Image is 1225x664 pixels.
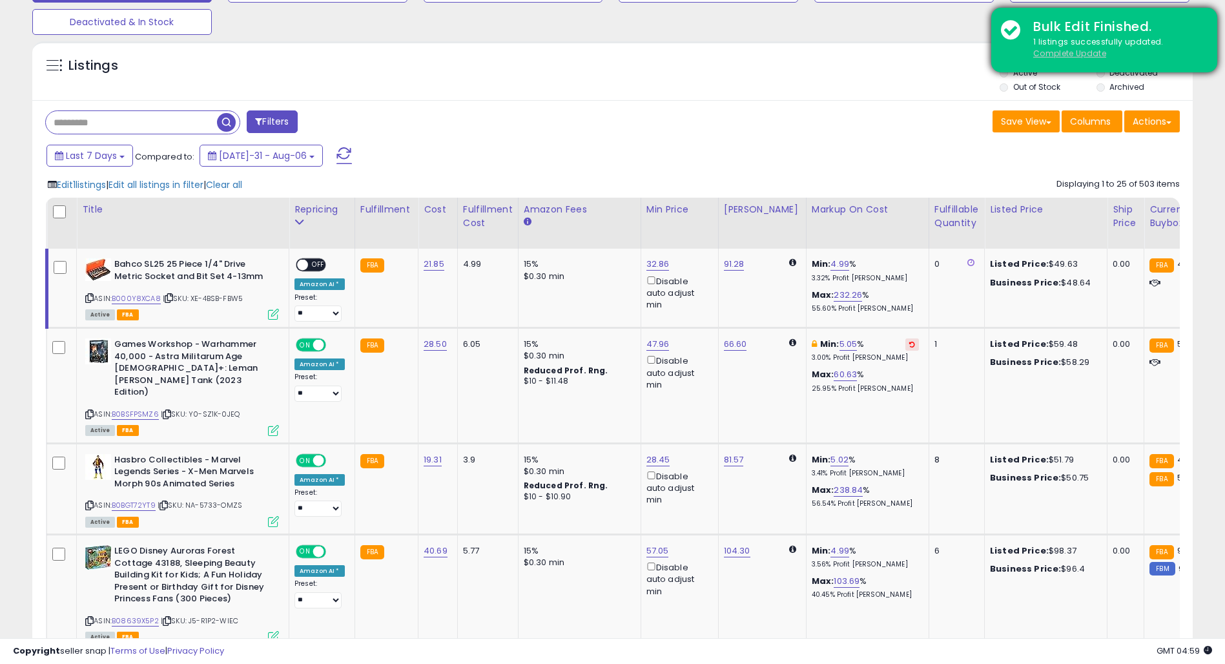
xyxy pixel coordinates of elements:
[110,645,165,657] a: Terms of Use
[812,258,919,282] div: %
[294,278,345,290] div: Amazon AI *
[1149,258,1173,273] small: FBA
[463,454,508,466] div: 3.9
[812,453,831,466] b: Min:
[1177,545,1200,557] span: 98.37
[646,203,713,216] div: Min Price
[117,425,139,436] span: FBA
[834,484,863,497] a: 238.84
[294,373,345,402] div: Preset:
[463,545,508,557] div: 5.77
[524,466,631,477] div: $0.30 min
[524,258,631,270] div: 15%
[68,57,118,75] h5: Listings
[812,499,919,508] p: 56.54% Profit [PERSON_NAME]
[646,274,708,311] div: Disable auto adjust min
[1149,562,1175,576] small: FBM
[167,645,224,657] a: Privacy Policy
[85,454,279,526] div: ASIN:
[294,565,345,577] div: Amazon AI *
[1149,472,1173,486] small: FBA
[724,258,745,271] a: 91.28
[1109,81,1144,92] label: Archived
[424,338,447,351] a: 28.50
[990,277,1097,289] div: $48.64
[830,545,849,557] a: 4.99
[1149,454,1173,468] small: FBA
[308,260,329,271] span: OFF
[85,309,115,320] span: All listings currently available for purchase on Amazon
[324,546,345,557] span: OFF
[812,369,919,393] div: %
[934,203,979,230] div: Fulfillable Quantity
[1113,203,1138,230] div: Ship Price
[112,293,161,304] a: B000Y8XCA8
[85,338,111,364] img: 51AfKRU91UL._SL40_.jpg
[219,149,307,162] span: [DATE]-31 - Aug-06
[934,454,974,466] div: 8
[85,258,111,281] img: 41heQv7JnlL._SL40_.jpg
[117,517,139,528] span: FBA
[1024,17,1208,36] div: Bulk Edit Finished.
[1149,203,1216,230] div: Current Buybox Price
[820,338,839,350] b: Min:
[934,258,974,270] div: 0
[812,576,919,599] div: %
[524,545,631,557] div: 15%
[1113,454,1134,466] div: 0.00
[524,203,635,216] div: Amazon Fees
[1149,338,1173,353] small: FBA
[812,560,919,569] p: 3.56% Profit [PERSON_NAME]
[646,338,670,351] a: 47.96
[66,149,117,162] span: Last 7 Days
[1157,645,1212,657] span: 2025-08-14 04:59 GMT
[13,645,224,658] div: seller snap | |
[724,545,750,557] a: 104.30
[812,469,919,478] p: 3.41% Profit [PERSON_NAME]
[524,492,631,503] div: $10 - $10.90
[1177,453,1201,466] span: 49.89
[114,338,271,402] b: Games Workshop - Warhammer 40,000 - Astra Militarum Age [DEMOGRAPHIC_DATA]+: Leman [PERSON_NAME] ...
[934,338,974,350] div: 1
[13,645,60,657] strong: Copyright
[163,293,243,304] span: | SKU: XE-4BSB-FBW5
[990,472,1097,484] div: $50.75
[1124,110,1180,132] button: Actions
[812,289,919,313] div: %
[812,258,831,270] b: Min:
[424,453,442,466] a: 19.31
[646,258,670,271] a: 32.86
[294,474,345,486] div: Amazon AI *
[524,557,631,568] div: $0.30 min
[161,409,240,419] span: | SKU: Y0-SZ1K-0JEQ
[524,338,631,350] div: 15%
[812,274,919,283] p: 3.32% Profit [PERSON_NAME]
[1013,81,1060,92] label: Out of Stock
[830,453,849,466] a: 5.02
[360,338,384,353] small: FBA
[294,203,349,216] div: Repricing
[158,500,242,510] span: | SKU: NA-5733-OMZS
[424,545,448,557] a: 40.69
[360,203,413,216] div: Fulfillment
[789,258,796,267] i: Calculated using Dynamic Max Price.
[360,454,384,468] small: FBA
[524,376,631,387] div: $10 - $11.48
[990,454,1097,466] div: $51.79
[990,203,1102,216] div: Listed Price
[57,178,106,191] span: Edit 1 listings
[934,545,974,557] div: 6
[834,575,860,588] a: 103.69
[85,454,111,480] img: 31Qu0QQys-L._SL40_.jpg
[830,258,849,271] a: 4.99
[85,338,279,434] div: ASIN:
[812,368,834,380] b: Max:
[112,616,159,627] a: B08639X5P2
[114,545,271,608] b: LEGO Disney Auroras Forest Cottage 43188, Sleeping Beauty Building Kit for Kids; A Fun Holiday Pr...
[524,480,608,491] b: Reduced Prof. Rng.
[46,145,133,167] button: Last 7 Days
[990,356,1061,368] b: Business Price:
[724,203,801,216] div: [PERSON_NAME]
[324,340,345,351] span: OFF
[85,517,115,528] span: All listings currently available for purchase on Amazon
